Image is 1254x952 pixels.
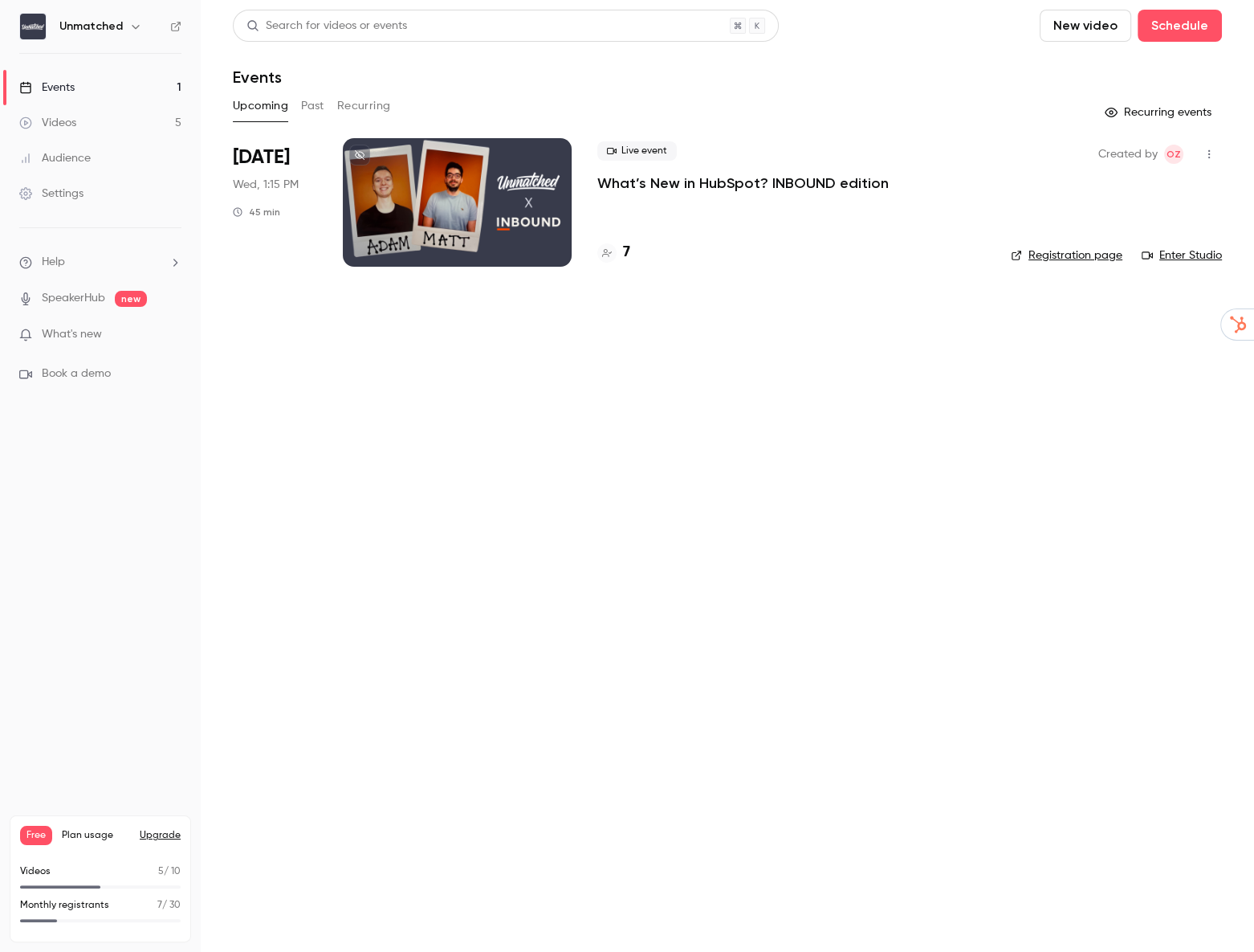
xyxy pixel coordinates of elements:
[233,138,317,267] div: Sep 10 Wed, 1:15 PM (Europe/London)
[233,206,280,219] div: 45 min
[233,145,290,170] span: [DATE]
[1138,10,1222,42] button: Schedule
[233,177,299,193] span: Wed, 1:15 PM
[20,864,51,879] p: Videos
[1040,10,1131,42] button: New video
[62,829,130,842] span: Plan usage
[158,867,164,876] span: 5
[1166,145,1181,164] span: OZ
[20,898,109,913] p: Monthly registrants
[157,898,181,913] p: / 30
[1097,100,1222,125] button: Recurring events
[115,291,147,307] span: new
[158,864,181,879] p: / 10
[42,290,105,307] a: SpeakerHub
[597,242,630,264] a: 7
[140,829,181,842] button: Upgrade
[1098,145,1158,164] span: Created by
[20,14,46,39] img: Unmatched
[1011,247,1122,264] a: Registration page
[59,18,123,35] h6: Unmatched
[157,901,162,910] span: 7
[301,93,324,119] button: Past
[19,80,75,96] div: Events
[246,18,407,35] div: Search for videos or events
[233,67,282,87] h1: Events
[337,93,391,119] button: Recurring
[20,826,52,845] span: Free
[597,174,889,193] a: What’s New in HubSpot? INBOUND edition
[42,254,65,271] span: Help
[19,186,83,202] div: Settings
[19,150,91,166] div: Audience
[623,242,630,264] h4: 7
[233,93,288,119] button: Upcoming
[19,254,181,271] li: help-dropdown-opener
[1142,247,1222,264] a: Enter Studio
[597,141,677,161] span: Live event
[19,115,76,131] div: Videos
[42,366,111,382] span: Book a demo
[1164,145,1183,164] span: Ola Zych
[42,326,102,343] span: What's new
